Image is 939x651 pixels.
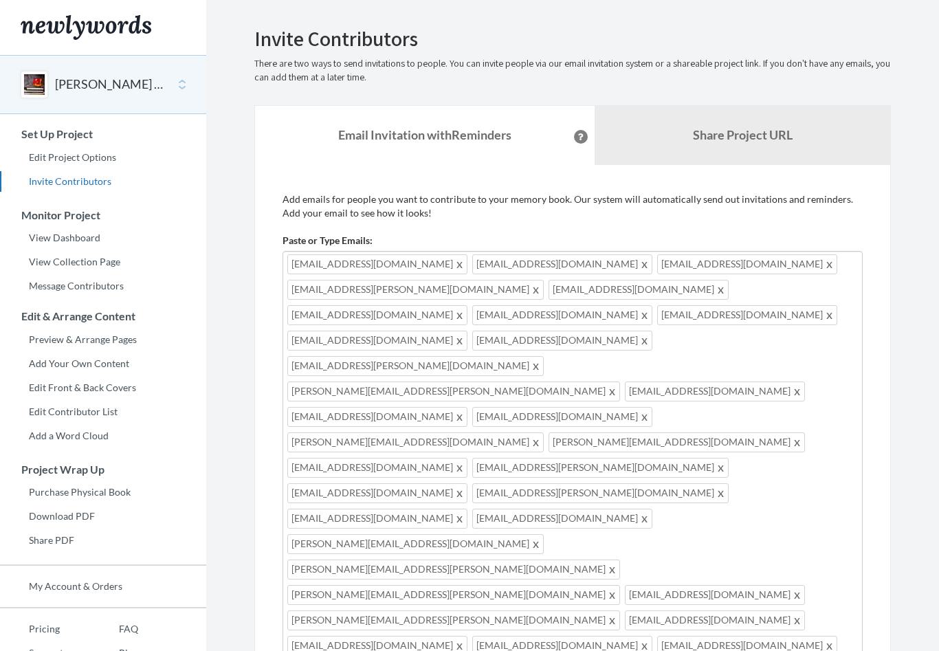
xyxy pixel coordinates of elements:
[1,128,206,140] h3: Set Up Project
[287,331,467,351] span: [EMAIL_ADDRESS][DOMAIN_NAME]
[254,27,891,50] h2: Invite Contributors
[287,610,620,630] span: [PERSON_NAME][EMAIL_ADDRESS][PERSON_NAME][DOMAIN_NAME]
[1,463,206,476] h3: Project Wrap Up
[472,305,652,325] span: [EMAIL_ADDRESS][DOMAIN_NAME]
[625,610,805,630] span: [EMAIL_ADDRESS][DOMAIN_NAME]
[657,305,837,325] span: [EMAIL_ADDRESS][DOMAIN_NAME]
[287,254,467,274] span: [EMAIL_ADDRESS][DOMAIN_NAME]
[472,254,652,274] span: [EMAIL_ADDRESS][DOMAIN_NAME]
[287,509,467,529] span: [EMAIL_ADDRESS][DOMAIN_NAME]
[287,432,544,452] span: [PERSON_NAME][EMAIL_ADDRESS][DOMAIN_NAME]
[287,483,467,503] span: [EMAIL_ADDRESS][DOMAIN_NAME]
[287,356,544,376] span: [EMAIL_ADDRESS][PERSON_NAME][DOMAIN_NAME]
[625,585,805,605] span: [EMAIL_ADDRESS][DOMAIN_NAME]
[283,234,373,247] label: Paste or Type Emails:
[472,458,729,478] span: [EMAIL_ADDRESS][PERSON_NAME][DOMAIN_NAME]
[287,458,467,478] span: [EMAIL_ADDRESS][DOMAIN_NAME]
[283,192,863,220] p: Add emails for people you want to contribute to your memory book. Our system will automatically s...
[338,127,511,142] strong: Email Invitation with Reminders
[90,619,138,639] a: FAQ
[287,305,467,325] span: [EMAIL_ADDRESS][DOMAIN_NAME]
[625,382,805,401] span: [EMAIL_ADDRESS][DOMAIN_NAME]
[254,57,891,85] p: There are two ways to send invitations to people. You can invite people via our email invitation ...
[21,15,151,40] img: Newlywords logo
[287,382,620,401] span: [PERSON_NAME][EMAIL_ADDRESS][PERSON_NAME][DOMAIN_NAME]
[287,560,620,580] span: [PERSON_NAME][EMAIL_ADDRESS][PERSON_NAME][DOMAIN_NAME]
[472,483,729,503] span: [EMAIL_ADDRESS][PERSON_NAME][DOMAIN_NAME]
[693,127,793,142] b: Share Project URL
[549,432,805,452] span: [PERSON_NAME][EMAIL_ADDRESS][DOMAIN_NAME]
[549,280,729,300] span: [EMAIL_ADDRESS][DOMAIN_NAME]
[287,585,620,605] span: [PERSON_NAME][EMAIL_ADDRESS][PERSON_NAME][DOMAIN_NAME]
[287,407,467,427] span: [EMAIL_ADDRESS][DOMAIN_NAME]
[55,76,166,93] button: [PERSON_NAME] 70th Birthday
[287,534,544,554] span: [PERSON_NAME][EMAIL_ADDRESS][DOMAIN_NAME]
[1,310,206,322] h3: Edit & Arrange Content
[1,209,206,221] h3: Monitor Project
[287,280,544,300] span: [EMAIL_ADDRESS][PERSON_NAME][DOMAIN_NAME]
[472,331,652,351] span: [EMAIL_ADDRESS][DOMAIN_NAME]
[657,254,837,274] span: [EMAIL_ADDRESS][DOMAIN_NAME]
[472,407,652,427] span: [EMAIL_ADDRESS][DOMAIN_NAME]
[472,509,652,529] span: [EMAIL_ADDRESS][DOMAIN_NAME]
